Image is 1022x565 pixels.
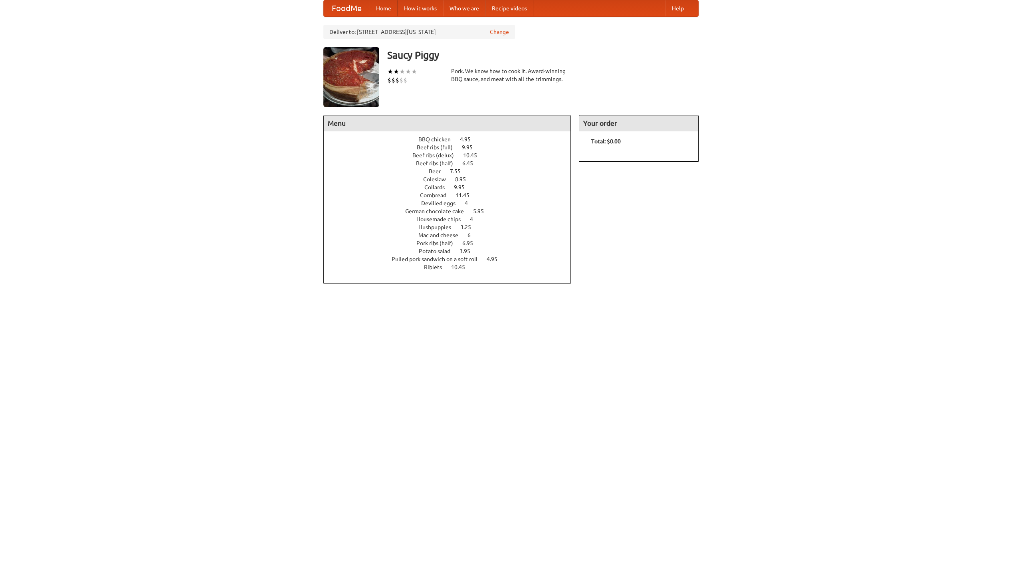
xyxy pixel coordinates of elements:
a: Beef ribs (full) 9.95 [417,144,487,151]
span: Beer [429,168,449,174]
a: German chocolate cake 5.95 [405,208,499,214]
span: 6.95 [462,240,481,246]
li: $ [395,76,399,85]
a: Hushpuppies 3.25 [418,224,486,230]
span: 3.25 [460,224,479,230]
span: 6 [467,232,479,238]
a: Change [490,28,509,36]
a: How it works [398,0,443,16]
span: 5.95 [473,208,492,214]
a: Housemade chips 4 [416,216,488,222]
a: BBQ chicken 4.95 [418,136,485,143]
a: Pulled pork sandwich on a soft roll 4.95 [392,256,512,262]
a: Devilled eggs 4 [421,200,483,206]
a: Recipe videos [485,0,533,16]
span: Beef ribs (half) [416,160,461,167]
h4: Menu [324,115,570,131]
span: 10.45 [451,264,473,270]
span: 9.95 [454,184,473,190]
a: Beef ribs (delux) 10.45 [412,152,492,159]
span: 7.55 [450,168,469,174]
a: Home [370,0,398,16]
a: FoodMe [324,0,370,16]
span: Riblets [424,264,450,270]
span: 4.95 [487,256,505,262]
span: 3.95 [460,248,478,254]
span: Potato salad [419,248,458,254]
li: ★ [393,67,399,76]
li: ★ [399,67,405,76]
span: Housemade chips [416,216,469,222]
span: 8.95 [455,176,474,182]
span: 11.45 [456,192,477,198]
span: 10.45 [463,152,485,159]
a: Pork ribs (half) 6.95 [416,240,488,246]
a: Collards 9.95 [424,184,479,190]
span: Devilled eggs [421,200,463,206]
li: ★ [405,67,411,76]
a: Beef ribs (half) 6.45 [416,160,488,167]
span: Cornbread [420,192,454,198]
li: $ [391,76,395,85]
li: $ [387,76,391,85]
span: 4.95 [460,136,479,143]
a: Who we are [443,0,485,16]
span: 4 [470,216,481,222]
span: Coleslaw [423,176,454,182]
span: Beef ribs (full) [417,144,461,151]
span: 9.95 [462,144,481,151]
span: Collards [424,184,453,190]
a: Help [665,0,690,16]
span: BBQ chicken [418,136,459,143]
li: ★ [387,67,393,76]
a: Potato salad 3.95 [419,248,485,254]
span: Beef ribs (delux) [412,152,462,159]
img: angular.jpg [323,47,379,107]
b: Total: $0.00 [591,138,621,145]
span: Pork ribs (half) [416,240,461,246]
li: $ [399,76,403,85]
a: Cornbread 11.45 [420,192,484,198]
div: Pork. We know how to cook it. Award-winning BBQ sauce, and meat with all the trimmings. [451,67,571,83]
a: Riblets 10.45 [424,264,480,270]
span: Hushpuppies [418,224,459,230]
h4: Your order [579,115,698,131]
span: Mac and cheese [418,232,466,238]
span: 4 [465,200,476,206]
div: Deliver to: [STREET_ADDRESS][US_STATE] [323,25,515,39]
span: Pulled pork sandwich on a soft roll [392,256,485,262]
li: $ [403,76,407,85]
span: German chocolate cake [405,208,472,214]
a: Beer 7.55 [429,168,475,174]
span: 6.45 [462,160,481,167]
a: Mac and cheese 6 [418,232,485,238]
li: ★ [411,67,417,76]
h3: Saucy Piggy [387,47,699,63]
a: Coleslaw 8.95 [423,176,481,182]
